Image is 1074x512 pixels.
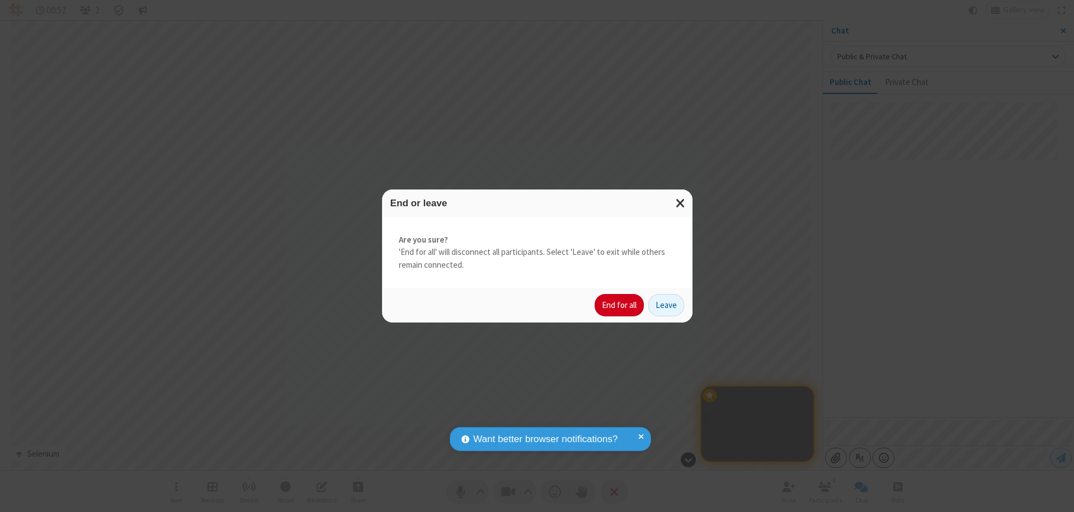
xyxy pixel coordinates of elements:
div: 'End for all' will disconnect all participants. Select 'Leave' to exit while others remain connec... [382,217,693,288]
button: Close modal [669,189,693,217]
span: Want better browser notifications? [473,432,618,447]
strong: Are you sure? [399,234,676,246]
button: End for all [595,294,644,316]
button: Leave [648,294,684,316]
h3: End or leave [390,198,684,208]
